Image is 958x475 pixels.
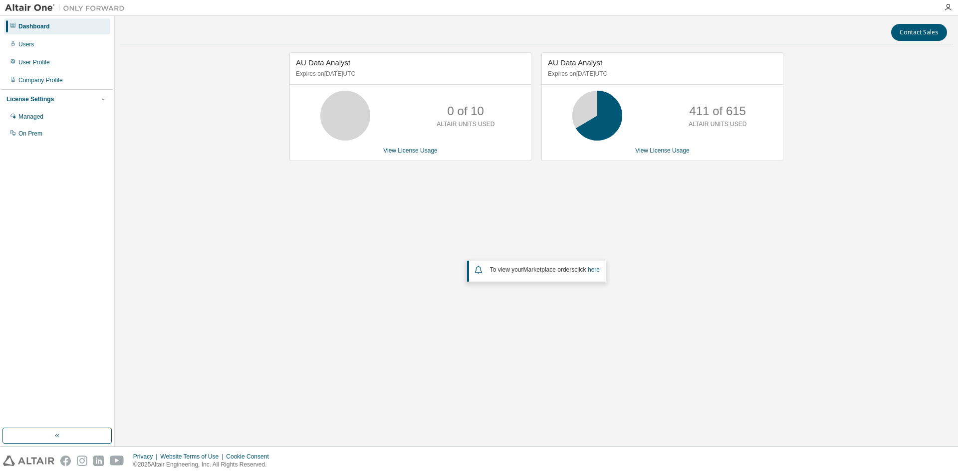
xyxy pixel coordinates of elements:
div: Managed [18,113,43,121]
img: youtube.svg [110,456,124,466]
div: Privacy [133,453,160,461]
span: AU Data Analyst [548,58,602,67]
em: Marketplace orders [523,266,575,273]
a: View License Usage [383,147,438,154]
span: To view your click [490,266,600,273]
a: here [588,266,600,273]
img: instagram.svg [77,456,87,466]
p: ALTAIR UNITS USED [437,120,494,129]
div: Users [18,40,34,48]
div: User Profile [18,58,50,66]
p: 411 of 615 [690,103,746,120]
p: 0 of 10 [448,103,484,120]
p: Expires on [DATE] UTC [296,70,522,78]
p: Expires on [DATE] UTC [548,70,774,78]
img: facebook.svg [60,456,71,466]
a: View License Usage [635,147,690,154]
img: altair_logo.svg [3,456,54,466]
img: linkedin.svg [93,456,104,466]
p: © 2025 Altair Engineering, Inc. All Rights Reserved. [133,461,275,469]
p: ALTAIR UNITS USED [689,120,746,129]
div: On Prem [18,130,42,138]
div: Dashboard [18,22,50,30]
div: Cookie Consent [226,453,274,461]
div: Website Terms of Use [160,453,226,461]
span: AU Data Analyst [296,58,350,67]
button: Contact Sales [891,24,947,41]
div: License Settings [6,95,54,103]
img: Altair One [5,3,130,13]
div: Company Profile [18,76,63,84]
